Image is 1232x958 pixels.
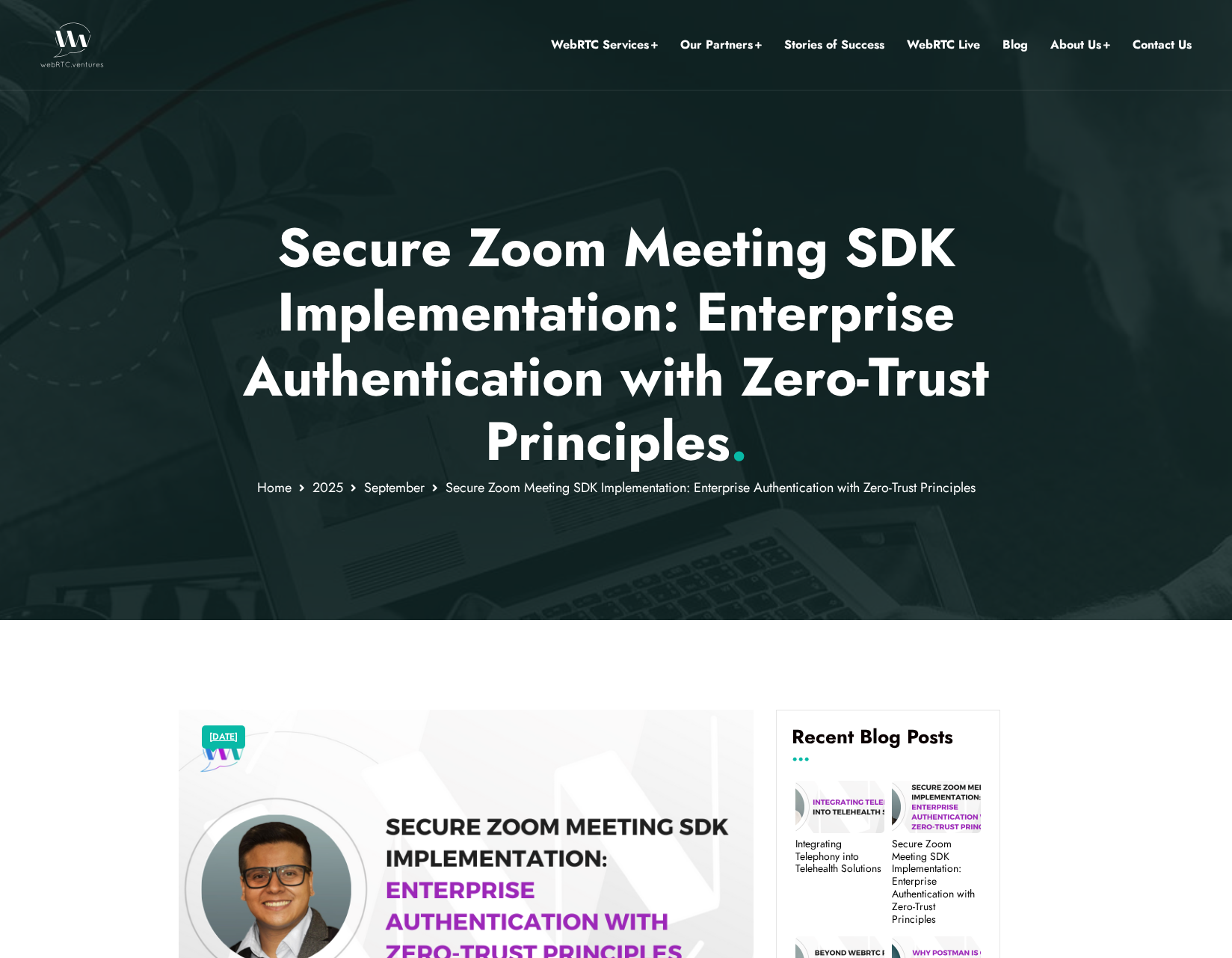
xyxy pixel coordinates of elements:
h4: Recent Blog Posts [792,725,985,760]
span: Secure Zoom Meeting SDK Implementation: Enterprise Authentication with Zero-Trust Principles [446,478,976,497]
a: [DATE] [209,728,238,747]
a: Integrating Telephony into Telehealth Solutions [795,838,884,875]
a: 2025 [312,478,343,497]
span: . [730,402,748,480]
a: Secure Zoom Meeting SDK Implementation: Enterprise Authentication with Zero-Trust Principles [892,838,981,926]
a: Blog [1002,35,1028,55]
a: Home [257,478,292,497]
a: WebRTC Live [907,35,980,55]
a: Contact Us [1133,35,1192,55]
a: September [364,478,425,497]
p: Secure Zoom Meeting SDK Implementation: Enterprise Authentication with Zero-Trust Principles [179,215,1054,474]
a: About Us [1050,35,1110,55]
img: WebRTC.ventures [40,22,104,67]
a: Stories of Success [784,35,884,55]
a: WebRTC Services [551,35,658,55]
a: Our Partners [680,35,762,55]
